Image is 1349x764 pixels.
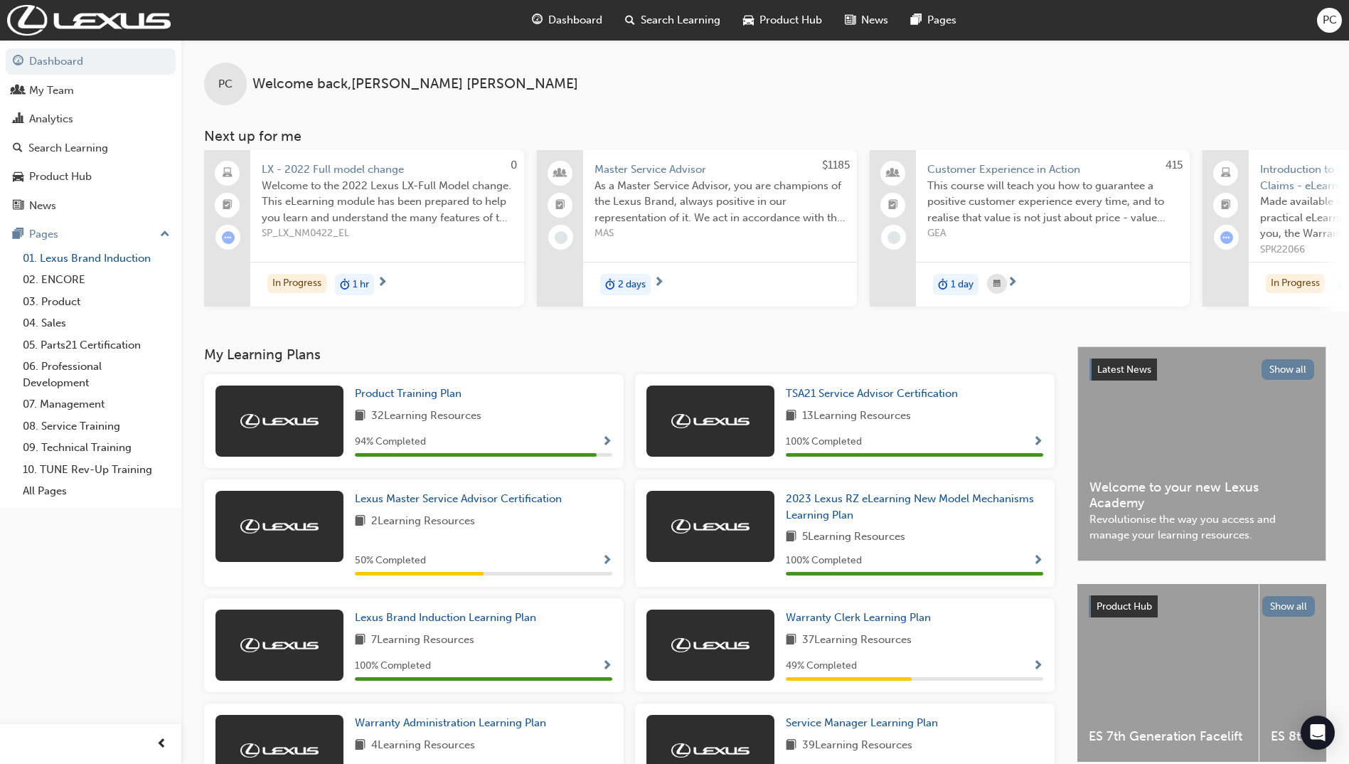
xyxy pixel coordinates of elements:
[786,491,1043,523] a: 2023 Lexus RZ eLearning New Model Mechanisms Learning Plan
[6,46,176,221] button: DashboardMy TeamAnalyticsSearch LearningProduct HubNews
[267,274,326,293] div: In Progress
[555,196,565,215] span: booktick-icon
[17,415,176,437] a: 08. Service Training
[29,111,73,127] div: Analytics
[13,55,23,68] span: guage-icon
[29,83,74,99] div: My Team
[252,76,578,92] span: Welcome back , [PERSON_NAME] [PERSON_NAME]
[262,226,513,242] span: SP_LX_NM0422_EL
[1266,274,1325,293] div: In Progress
[6,221,176,248] button: Pages
[786,715,944,731] a: Service Manager Learning Plan
[743,11,754,29] span: car-icon
[355,513,366,531] span: book-icon
[671,743,750,758] img: Trak
[13,113,23,126] span: chart-icon
[355,491,567,507] a: Lexus Master Service Advisor Certification
[555,231,567,244] span: learningRecordVerb_NONE-icon
[29,226,58,243] div: Pages
[6,78,176,104] a: My Team
[759,12,822,28] span: Product Hub
[218,76,233,92] span: PC
[786,387,958,400] span: TSA21 Service Advisor Certification
[340,275,350,294] span: duration-icon
[1301,716,1335,750] div: Open Intercom Messenger
[861,12,888,28] span: News
[786,658,857,674] span: 49 % Completed
[204,346,1055,363] h3: My Learning Plans
[355,408,366,425] span: book-icon
[29,198,56,214] div: News
[786,610,937,626] a: Warranty Clerk Learning Plan
[17,269,176,291] a: 02. ENCORE
[355,632,366,649] span: book-icon
[614,6,732,35] a: search-iconSearch Learning
[1033,555,1043,568] span: Show Progress
[17,356,176,393] a: 06. Professional Development
[671,519,750,534] img: Trak
[602,657,612,675] button: Show Progress
[870,150,1190,307] a: 415Customer Experience in ActionThis course will teach you how to guarantee a positive customer e...
[1077,346,1326,561] a: Latest NewsShow allWelcome to your new Lexus AcademyRevolutionise the way you access and manage y...
[786,553,862,569] span: 100 % Completed
[28,140,108,156] div: Search Learning
[625,11,635,29] span: search-icon
[156,736,167,753] span: prev-icon
[181,128,1349,144] h3: Next up for me
[786,716,938,729] span: Service Manager Learning Plan
[6,135,176,161] a: Search Learning
[6,106,176,132] a: Analytics
[240,414,319,428] img: Trak
[17,459,176,481] a: 10. TUNE Rev-Up Training
[1089,479,1314,511] span: Welcome to your new Lexus Academy
[223,196,233,215] span: booktick-icon
[355,492,562,505] span: Lexus Master Service Advisor Certification
[594,178,846,226] span: As a Master Service Advisor, you are champions of the Lexus Brand, always positive in our represe...
[223,164,233,183] span: laptop-icon
[671,414,750,428] img: Trak
[6,164,176,190] a: Product Hub
[594,161,846,178] span: Master Service Advisor
[371,737,475,755] span: 4 Learning Resources
[13,171,23,184] span: car-icon
[1317,8,1342,33] button: PC
[1338,275,1348,294] span: duration-icon
[786,492,1034,521] span: 2023 Lexus RZ eLearning New Model Mechanisms Learning Plan
[602,436,612,449] span: Show Progress
[537,150,857,307] a: $1185Master Service AdvisorAs a Master Service Advisor, you are champions of the Lexus Brand, alw...
[1033,657,1043,675] button: Show Progress
[602,552,612,570] button: Show Progress
[1077,584,1259,762] a: ES 7th Generation Facelift
[17,312,176,334] a: 04. Sales
[802,737,912,755] span: 39 Learning Resources
[1033,436,1043,449] span: Show Progress
[371,513,475,531] span: 2 Learning Resources
[532,11,543,29] span: guage-icon
[833,6,900,35] a: news-iconNews
[17,248,176,270] a: 01. Lexus Brand Induction
[786,408,796,425] span: book-icon
[13,85,23,97] span: people-icon
[927,226,1178,242] span: GEA
[1089,511,1314,543] span: Revolutionise the way you access and manage your learning resources.
[355,716,546,729] span: Warranty Administration Learning Plan
[355,658,431,674] span: 100 % Completed
[786,434,862,450] span: 100 % Completed
[355,611,536,624] span: Lexus Brand Induction Learning Plan
[845,11,855,29] span: news-icon
[887,231,900,244] span: learningRecordVerb_NONE-icon
[6,48,176,75] a: Dashboard
[7,5,171,36] a: Trak
[262,178,513,226] span: Welcome to the 2022 Lexus LX-Full Model change. This eLearning module has been prepared to help y...
[355,386,467,402] a: Product Training Plan
[1221,196,1231,215] span: booktick-icon
[371,408,481,425] span: 32 Learning Resources
[353,277,369,293] span: 1 hr
[240,638,319,652] img: Trak
[802,408,911,425] span: 13 Learning Resources
[1089,595,1315,618] a: Product HubShow all
[262,161,513,178] span: LX - 2022 Full model change
[654,277,664,290] span: next-icon
[938,275,948,294] span: duration-icon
